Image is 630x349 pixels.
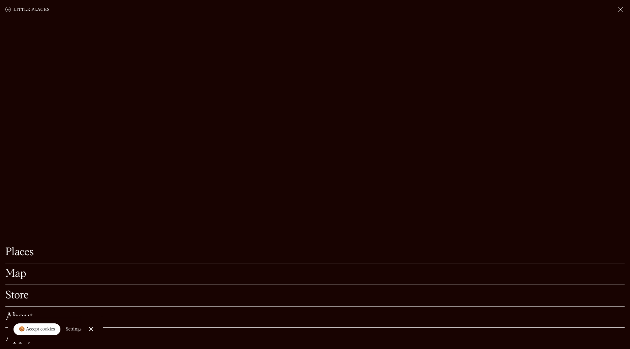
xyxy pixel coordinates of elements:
a: Apply [5,333,625,344]
a: Store [5,290,625,301]
a: 🍪 Accept cookies [13,323,60,336]
div: Settings [66,327,82,331]
a: Map [5,269,625,279]
a: About [5,312,625,322]
a: Places [5,247,625,258]
a: Close Cookie Popup [84,322,98,336]
a: Settings [66,322,82,337]
div: 🍪 Accept cookies [19,326,55,333]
